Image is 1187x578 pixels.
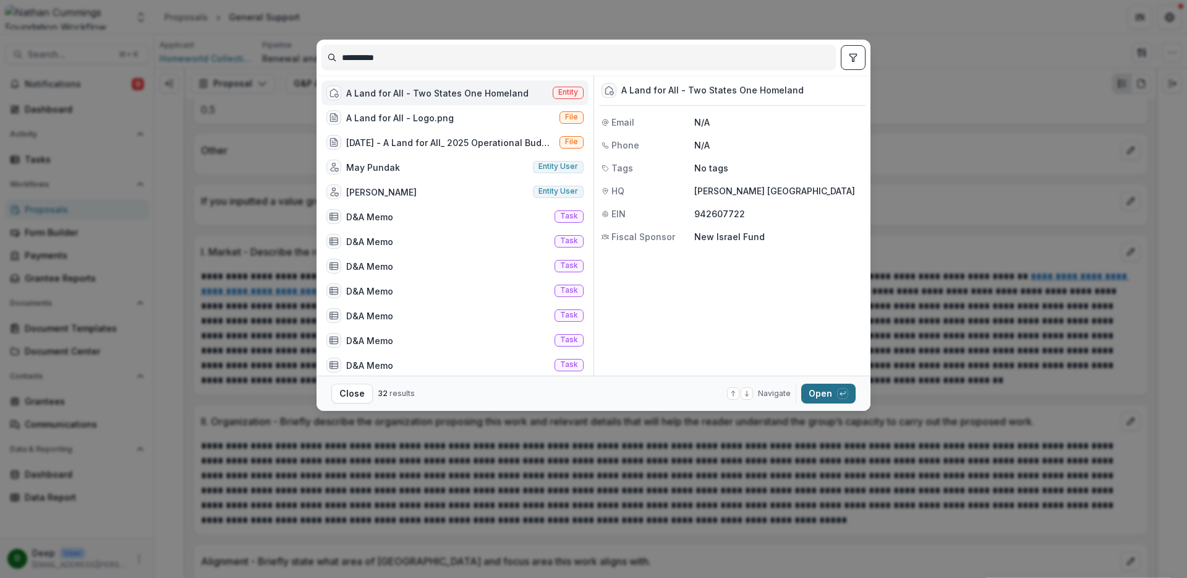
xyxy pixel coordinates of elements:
[694,230,863,243] p: New Israel Fund
[611,207,626,220] span: EIN
[346,260,393,273] div: D&A Memo
[346,136,555,149] div: [DATE] - A Land for All_ 2025 Operational Budget_USD.xlsx
[346,359,393,372] div: D&A Memo
[841,45,866,70] button: toggle filters
[346,235,393,248] div: D&A Memo
[611,139,639,152] span: Phone
[346,210,393,223] div: D&A Memo
[611,184,624,197] span: HQ
[560,212,578,220] span: Task
[694,139,863,152] p: N/A
[346,186,417,199] div: [PERSON_NAME]
[560,261,578,270] span: Task
[560,360,578,369] span: Task
[565,113,578,121] span: File
[346,334,393,347] div: D&A Memo
[565,137,578,146] span: File
[389,389,415,398] span: results
[694,184,863,197] p: [PERSON_NAME] [GEOGRAPHIC_DATA]
[621,85,804,96] div: A Land for All - Two States One Homeland
[346,285,393,298] div: D&A Memo
[346,161,400,174] div: May Pundak
[611,230,675,243] span: Fiscal Sponsor
[611,116,634,129] span: Email
[758,388,791,399] span: Navigate
[331,384,373,403] button: Close
[346,111,454,124] div: A Land for All - Logo.png
[560,311,578,319] span: Task
[694,116,863,129] p: N/A
[346,87,529,100] div: A Land for All - Two States One Homeland
[378,389,388,398] span: 32
[560,286,578,295] span: Task
[694,207,863,220] p: 942607722
[694,162,728,175] p: No tags
[346,309,393,322] div: D&A Memo
[538,162,578,171] span: Entity user
[538,187,578,196] span: Entity user
[560,236,578,245] span: Task
[611,162,633,175] span: Tags
[558,88,578,97] span: Entity
[560,335,578,344] span: Task
[801,384,856,403] button: Open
